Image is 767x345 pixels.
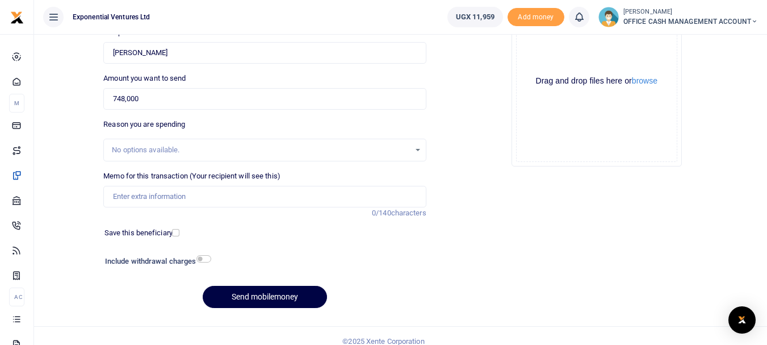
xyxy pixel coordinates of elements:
button: Send mobilemoney [203,286,327,308]
li: M [9,94,24,113]
div: No options available. [112,144,409,156]
div: Drag and drop files here or [517,76,677,86]
span: characters [391,209,426,217]
img: logo-small [10,11,24,24]
img: profile-user [598,7,619,27]
li: Wallet ballance [443,7,508,27]
h6: Include withdrawal charges [105,257,206,266]
input: Loading name... [103,42,426,64]
span: Add money [508,8,564,27]
span: UGX 11,959 [456,11,494,23]
input: UGX [103,88,426,110]
button: browse [632,77,657,85]
label: Amount you want to send [103,73,186,84]
label: Save this beneficiary [104,227,173,239]
span: OFFICE CASH MANAGEMENT ACCOUNT [623,16,758,27]
input: Enter extra information [103,186,426,207]
a: Add money [508,12,564,20]
div: Open Intercom Messenger [728,306,756,334]
label: Memo for this transaction (Your recipient will see this) [103,171,280,182]
label: Reason you are spending [103,119,185,130]
a: logo-small logo-large logo-large [10,13,24,21]
li: Toup your wallet [508,8,564,27]
a: profile-user [PERSON_NAME] OFFICE CASH MANAGEMENT ACCOUNT [598,7,758,27]
span: Exponential Ventures Ltd [68,12,154,22]
a: UGX 11,959 [447,7,503,27]
small: [PERSON_NAME] [623,7,758,17]
li: Ac [9,288,24,306]
span: 0/140 [372,209,391,217]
